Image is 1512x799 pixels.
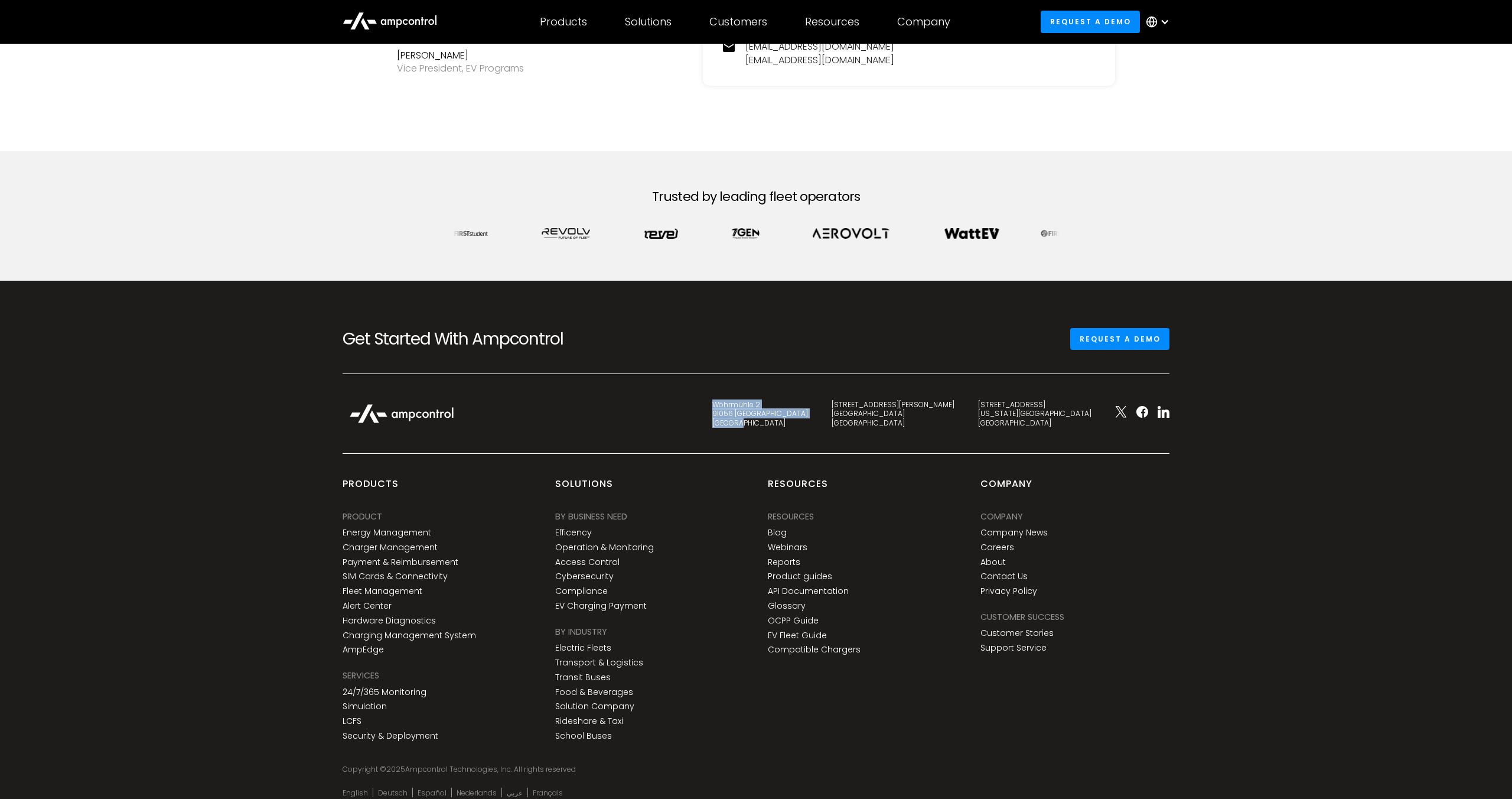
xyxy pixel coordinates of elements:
[343,478,399,500] div: products
[768,586,849,596] a: API Documentation
[555,478,613,500] div: Solutions
[343,329,602,349] h2: Get Started With Ampcontrol
[555,701,634,712] a: Solution Company
[805,15,859,28] div: Resources
[540,15,587,28] div: Products
[745,54,894,67] a: [EMAIL_ADDRESS][DOMAIN_NAME]
[709,15,767,28] div: Customers
[555,658,643,668] a: Transport & Logistics
[768,528,787,538] a: Blog
[1041,11,1140,33] a: Request a demo
[533,788,563,798] a: Français
[768,478,828,500] div: Resources
[1070,328,1169,350] a: Request a demo
[555,528,592,538] a: Efficency
[978,400,1091,428] div: [STREET_ADDRESS] [US_STATE][GEOGRAPHIC_DATA] [GEOGRAPHIC_DATA]
[386,764,405,774] span: 2025
[555,557,620,567] a: Access Control
[343,669,379,682] div: SERVICES
[555,731,612,741] a: School Buses
[343,398,461,430] img: Ampcontrol Logo
[457,788,497,798] a: Nederlands
[343,557,458,567] a: Payment & Reimbursement
[768,571,832,582] a: Product guides
[187,48,243,60] span: Phone number
[555,673,611,683] a: Transit Buses
[555,571,614,582] a: Cybersecurity
[768,616,819,626] a: OCPP Guide
[343,765,1169,774] div: Copyright © Ampcontrol Technologies, Inc. All rights reserved
[343,788,368,798] a: English
[378,788,408,798] a: Deutsch
[745,40,894,53] a: [EMAIL_ADDRESS][DOMAIN_NAME]
[980,478,1032,500] div: Company
[555,716,623,726] a: Rideshare & Taxi
[343,601,392,611] a: Alert Center
[980,571,1028,582] a: Contact Us
[980,586,1037,596] a: Privacy Policy
[343,645,384,655] a: AmpEdge
[980,543,1014,553] a: Careers
[343,586,422,596] a: Fleet Management
[980,643,1047,653] a: Support Service
[768,631,827,641] a: EV Fleet Guide
[343,631,476,641] a: Charging Management System
[418,788,447,798] a: Español
[555,586,608,596] a: Compliance
[768,543,807,553] a: Webinars
[555,643,611,653] a: Electric Fleets
[555,510,627,523] div: BY BUSINESS NEED
[897,15,950,28] div: Company
[555,625,607,638] div: BY INDUSTRY
[555,601,647,611] a: EV Charging Payment
[768,557,800,567] a: Reports
[555,543,654,553] a: Operation & Monitoring
[768,601,806,611] a: Glossary
[343,510,382,523] div: PRODUCT
[768,645,861,655] a: Compatible Chargers
[980,628,1054,638] a: Customer Stories
[980,510,1023,523] div: Company
[625,15,672,28] div: Solutions
[652,189,860,204] h2: Trusted by leading fleet operators
[343,716,361,726] a: LCFS
[555,687,633,697] a: Food & Beverages
[343,571,448,582] a: SIM Cards & Connectivity
[343,687,426,697] a: 24/7/365 Monitoring
[980,528,1048,538] a: Company News
[507,788,523,798] a: عربي
[980,610,1064,623] div: Customer success
[832,400,954,428] div: [STREET_ADDRESS][PERSON_NAME] [GEOGRAPHIC_DATA] [GEOGRAPHIC_DATA]
[712,400,808,428] div: Wöhrmühle 2 91056 [GEOGRAPHIC_DATA] [GEOGRAPHIC_DATA]
[343,528,431,538] a: Energy Management
[343,616,436,626] a: Hardware Diagnostics
[980,557,1006,567] a: About
[343,701,387,712] a: Simulation
[343,543,438,553] a: Charger Management
[343,731,438,741] a: Security & Deployment
[768,510,814,523] div: Resources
